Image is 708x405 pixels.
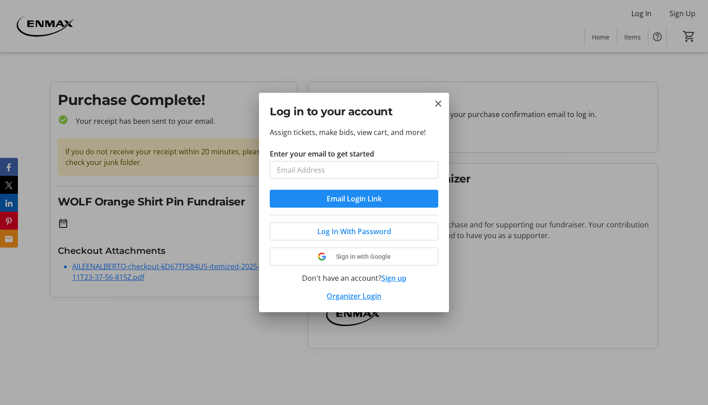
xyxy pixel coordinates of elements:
[317,226,391,237] span: Log In With Password
[270,248,438,266] button: Sign in with Google
[270,161,438,179] input: Email Address
[270,273,438,283] div: Don't have an account?
[270,148,374,159] label: Enter your email to get started
[381,273,406,283] button: Sign up
[270,190,438,208] button: Email Login Link
[270,127,438,138] p: Assign tickets, make bids, view cart, and more!
[327,193,382,204] span: Email Login Link
[433,98,444,109] button: Close
[336,253,391,260] span: Sign in with Google
[327,291,381,301] a: Organizer Login
[270,222,438,240] button: Log In With Password
[270,104,438,120] h2: Log in to your account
